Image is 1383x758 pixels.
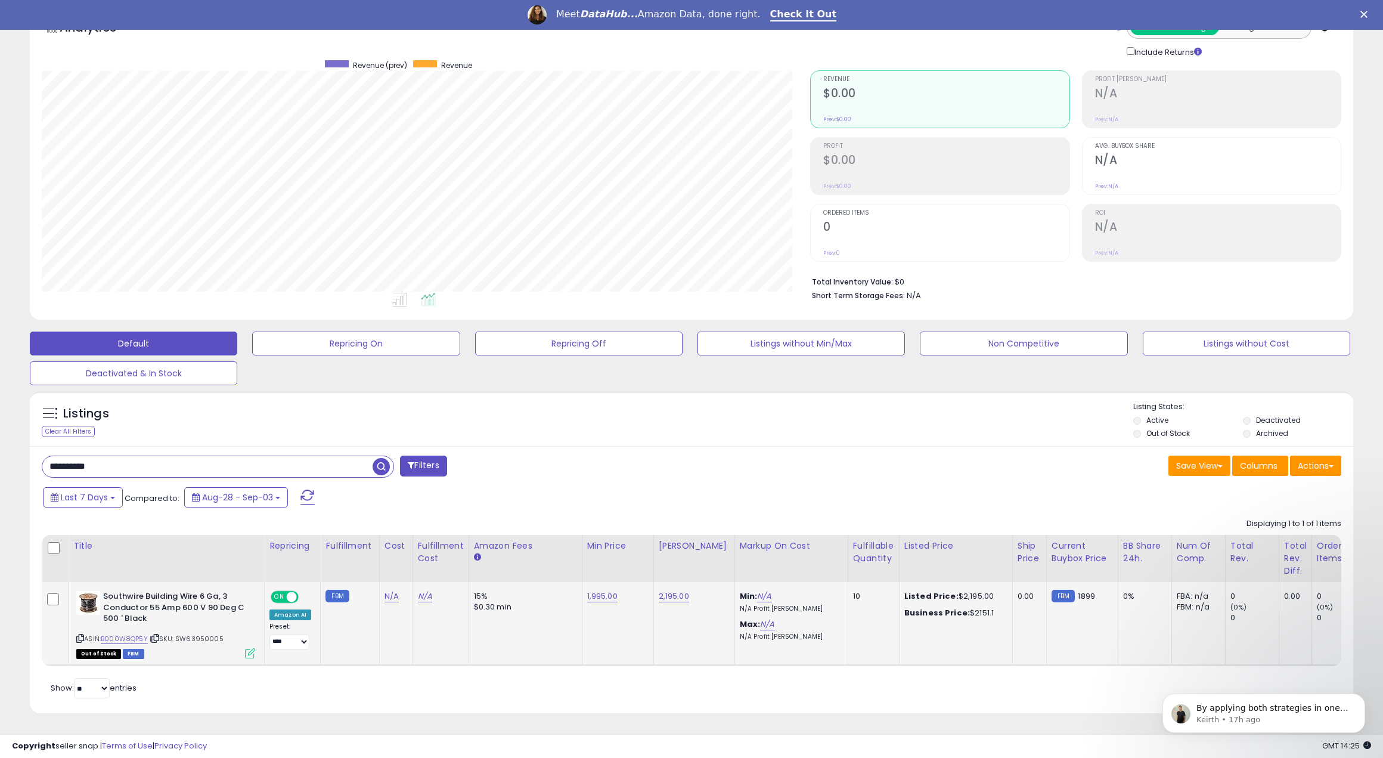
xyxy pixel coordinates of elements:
strong: Copyright [12,740,55,751]
b: Max: [740,618,761,630]
span: Columns [1240,460,1277,472]
div: Fulfillment Cost [418,540,464,565]
small: Prev: $0.00 [823,116,851,123]
span: 1899 [1078,590,1095,602]
div: $2151.1 [904,608,1003,618]
span: FBM [123,649,144,659]
div: [PERSON_NAME] [659,540,730,552]
div: Amazon Fees [474,540,577,552]
span: Show: entries [51,682,137,694]
button: Filters [400,456,446,477]
div: $2,195.00 [904,591,1003,602]
b: Business Price: [904,607,970,618]
div: Repricing [269,540,315,552]
div: Num of Comp. [1177,540,1220,565]
span: OFF [297,592,316,602]
img: 416sStjpu5L._SL40_.jpg [76,591,100,615]
iframe: Intercom notifications message [1145,669,1383,752]
div: Include Returns [1118,45,1216,58]
button: Non Competitive [920,332,1127,355]
small: (0%) [1230,602,1247,612]
span: N/A [907,290,921,301]
b: Listed Price: [904,590,959,602]
img: Profile image for Georgie [528,5,547,24]
b: Short Term Storage Fees: [812,290,905,301]
div: Total Rev. Diff. [1284,540,1307,577]
span: Revenue [823,76,1069,83]
div: Clear All Filters [42,426,95,437]
button: Deactivated & In Stock [30,361,237,385]
div: Ordered Items [1317,540,1360,565]
i: DataHub... [580,8,638,20]
div: Displaying 1 to 1 of 1 items [1246,518,1341,530]
h2: $0.00 [823,153,1069,169]
button: Listings without Cost [1143,332,1350,355]
div: 0 [1230,591,1279,602]
div: Fulfillable Quantity [853,540,894,565]
span: ROI [1095,210,1341,216]
button: Listings without Min/Max [697,332,905,355]
span: Profit [823,143,1069,150]
p: N/A Profit [PERSON_NAME] [740,633,839,641]
div: Meet Amazon Data, done right. [556,8,761,20]
a: 1,995.00 [587,590,618,602]
li: $0 [812,274,1332,288]
div: Min Price [587,540,649,552]
div: Current Buybox Price [1052,540,1113,565]
button: Aug-28 - Sep-03 [184,487,288,508]
div: 15% [474,591,573,602]
span: | SKU: SW63950005 [150,634,224,643]
div: FBM: n/a [1177,602,1216,612]
span: ON [272,592,287,602]
h2: N/A [1095,153,1341,169]
span: Profit [PERSON_NAME] [1095,76,1341,83]
h2: N/A [1095,86,1341,103]
small: FBM [325,590,349,602]
div: 10 [853,591,890,602]
button: Repricing Off [475,332,683,355]
span: Compared to: [125,493,179,504]
a: N/A [418,590,432,602]
span: Avg. Buybox Share [1095,143,1341,150]
span: Last 7 Days [61,491,108,503]
div: $0.30 min [474,602,573,612]
button: Last 7 Days [43,487,123,508]
div: BB Share 24h. [1123,540,1167,565]
span: All listings that are currently out of stock and unavailable for purchase on Amazon [76,649,121,659]
a: N/A [760,618,774,630]
div: Close [1360,11,1372,18]
small: Prev: $0.00 [823,182,851,190]
button: Save View [1168,456,1230,476]
div: 0 [1230,612,1279,623]
div: Listed Price [904,540,1007,552]
div: Total Rev. [1230,540,1274,565]
b: Total Inventory Value: [812,277,893,287]
small: Prev: 0 [823,249,840,256]
label: Deactivated [1256,415,1301,425]
button: Default [30,332,237,355]
label: Archived [1256,428,1288,438]
span: Revenue (prev) [353,60,407,70]
a: Terms of Use [102,740,153,751]
span: Aug-28 - Sep-03 [202,491,273,503]
label: Out of Stock [1146,428,1190,438]
a: N/A [757,590,771,602]
div: 0 [1317,612,1365,623]
p: N/A Profit [PERSON_NAME] [740,605,839,613]
div: 0% [1123,591,1162,602]
small: Prev: N/A [1095,182,1118,190]
p: Listing States: [1133,401,1353,413]
a: Check It Out [770,8,837,21]
div: Amazon AI [269,610,311,620]
button: Actions [1290,456,1341,476]
div: Ship Price [1018,540,1041,565]
div: 0 [1317,591,1365,602]
div: FBA: n/a [1177,591,1216,602]
small: Prev: N/A [1095,116,1118,123]
span: Ordered Items [823,210,1069,216]
span: Revenue [441,60,472,70]
a: N/A [384,590,399,602]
